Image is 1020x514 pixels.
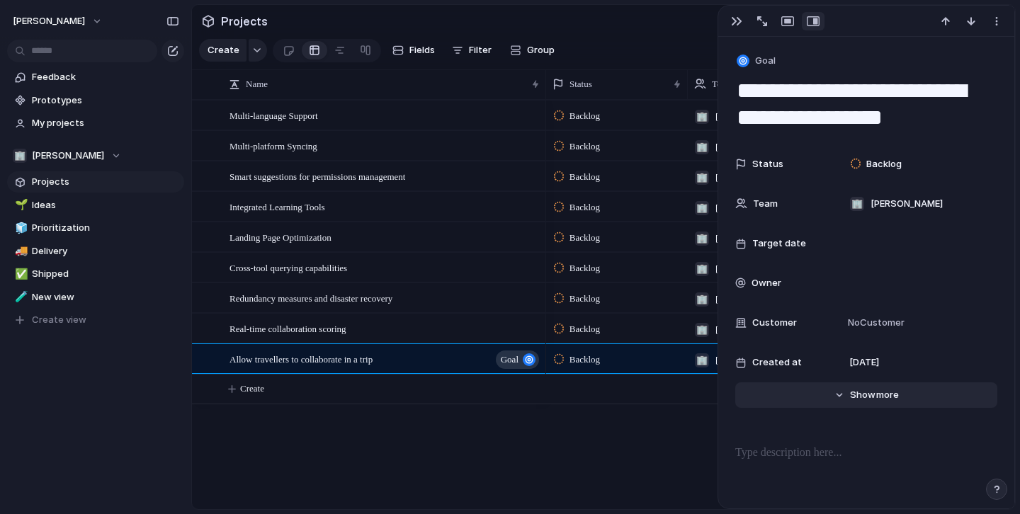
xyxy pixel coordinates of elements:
div: 🏢 [695,232,709,246]
span: Backlog [569,139,600,154]
a: Feedback [7,67,184,88]
button: Group [503,39,562,62]
div: 🏢 [695,323,709,337]
span: Filter [469,43,492,57]
span: Prioritization [32,221,179,235]
button: goal [496,350,539,369]
span: [PERSON_NAME] [715,232,788,246]
span: Integrated Learning Tools [229,198,325,215]
span: Delivery [32,244,179,258]
span: [PERSON_NAME] [715,140,788,154]
button: Filter [446,39,497,62]
button: 🚚 [13,244,27,258]
span: Backlog [569,231,600,245]
span: Fields [409,43,435,57]
button: 🏢[PERSON_NAME] [7,145,184,166]
span: Backlog [569,170,600,184]
span: Show [850,388,875,402]
a: 🚚Delivery [7,241,184,262]
span: Shipped [32,267,179,281]
span: Smart suggestions for permissions management [229,168,405,184]
div: 🧊 [15,220,25,236]
span: Customer [752,316,797,330]
span: Ideas [32,198,179,212]
span: [PERSON_NAME] [715,110,788,124]
span: Projects [218,8,271,34]
span: Backlog [569,109,600,123]
div: 🏢 [695,110,709,124]
span: Backlog [569,292,600,306]
a: 🧪New view [7,287,184,308]
button: Create [199,39,246,62]
span: Backlog [569,261,600,275]
button: [PERSON_NAME] [6,10,110,33]
span: Projects [32,175,179,189]
span: Feedback [32,70,179,84]
div: ✅ [15,266,25,282]
span: Multi-language Support [229,107,318,123]
span: Status [752,157,783,171]
span: Team [712,77,732,91]
span: Backlog [569,200,600,215]
span: Prototypes [32,93,179,108]
div: 🏢 [13,149,27,163]
span: [PERSON_NAME] [715,323,788,337]
span: Cross-tool querying capabilities [229,259,347,275]
span: [PERSON_NAME] [871,197,943,211]
div: 🏢 [695,262,709,276]
a: 🌱Ideas [7,195,184,216]
span: [PERSON_NAME] [715,292,788,307]
div: 🏢 [695,292,709,307]
div: 🏢 [695,171,709,185]
button: Fields [387,39,441,62]
span: [PERSON_NAME] [715,262,788,276]
button: ✅ [13,267,27,281]
span: Name [246,77,268,91]
span: My projects [32,116,179,130]
button: 🧪 [13,290,27,304]
button: 🧊 [13,221,27,235]
span: [PERSON_NAME] [32,149,104,163]
span: [PERSON_NAME] [13,14,85,28]
button: Create view [7,309,184,331]
span: Multi-platform Syncing [229,137,317,154]
a: Projects [7,171,184,193]
span: Create [208,43,239,57]
span: Backlog [866,157,902,171]
a: ✅Shipped [7,263,184,285]
div: 🏢 [695,201,709,215]
div: 🌱 [15,197,25,213]
div: 🚚 [15,243,25,259]
span: [DATE] [849,355,879,370]
span: Create [240,382,264,396]
div: 🏢 [850,197,864,211]
span: Created at [752,355,802,370]
span: Group [527,43,555,57]
span: Redundancy measures and disaster recovery [229,290,392,306]
div: 🧪 [15,289,25,305]
span: New view [32,290,179,304]
span: goal [501,350,518,370]
span: [PERSON_NAME] [715,201,788,215]
span: Backlog [569,353,600,367]
span: Target date [752,236,806,251]
div: 🏢 [695,140,709,154]
span: Allow travellers to collaborate in a trip [229,350,373,367]
div: 🏢 [695,353,709,367]
button: Goal [734,51,780,72]
span: Goal [755,54,776,68]
span: Backlog [569,322,600,336]
span: [PERSON_NAME] [715,353,788,367]
a: My projects [7,113,184,134]
span: Landing Page Optimization [229,229,331,245]
span: Real-time collaboration scoring [229,320,346,336]
span: Create view [32,313,86,327]
a: Prototypes [7,90,184,111]
a: 🧊Prioritization [7,217,184,239]
span: [PERSON_NAME] [715,171,788,185]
